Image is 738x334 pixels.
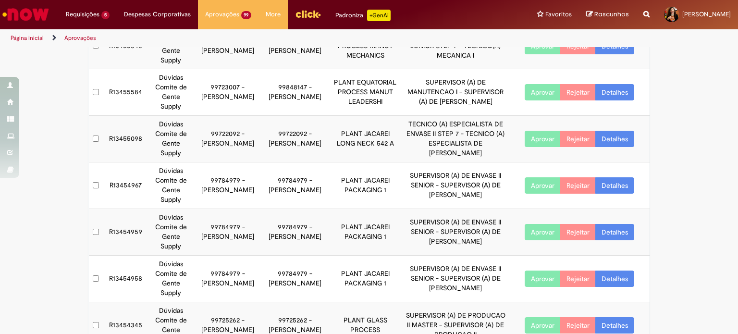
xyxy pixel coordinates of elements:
button: Aprovar [525,317,561,334]
a: Detalhes [595,177,634,194]
button: Rejeitar [560,224,596,240]
td: PLANT JACAREI PACKAGING 1 [329,256,402,302]
a: Detalhes [595,131,634,147]
td: PLANT JACAREI PACKAGING 1 [329,162,402,209]
button: Rejeitar [560,271,596,287]
td: R13454958 [103,256,148,302]
a: Detalhes [595,271,634,287]
div: Padroniza [335,10,391,21]
td: 99722092 - [PERSON_NAME] [194,116,261,162]
img: ServiceNow [1,5,50,24]
span: 99 [241,11,252,19]
td: R13455584 [103,69,148,116]
span: Favoritos [545,10,572,19]
img: click_logo_yellow_360x200.png [295,7,321,21]
a: Aprovações [64,34,96,42]
button: Rejeitar [560,131,596,147]
td: R13454959 [103,209,148,256]
td: PLANT JACAREI PACKAGING 1 [329,209,402,256]
span: Rascunhos [594,10,629,19]
td: 99784979 - [PERSON_NAME] [194,209,261,256]
td: PLANT EQUATORIAL PROCESS MANUT LEADERSHI [329,69,402,116]
td: 99722092 - [PERSON_NAME] [261,116,329,162]
td: SUPERVISOR (A) DE ENVASE II SENIOR - SUPERVISOR (A) DE [PERSON_NAME] [402,256,509,302]
td: 99723007 - [PERSON_NAME] [194,69,261,116]
button: Aprovar [525,271,561,287]
span: Requisições [66,10,99,19]
button: Aprovar [525,177,561,194]
td: 99784979 - [PERSON_NAME] [261,162,329,209]
button: Aprovar [525,131,561,147]
td: Dúvidas Comite de Gente Supply [148,69,194,116]
p: +GenAi [367,10,391,21]
td: 99784979 - [PERSON_NAME] [194,162,261,209]
button: Rejeitar [560,177,596,194]
td: 99784979 - [PERSON_NAME] [261,209,329,256]
button: Rejeitar [560,84,596,100]
td: Dúvidas Comite de Gente Supply [148,116,194,162]
button: Aprovar [525,224,561,240]
span: More [266,10,281,19]
td: 99784979 - [PERSON_NAME] [261,256,329,302]
td: SUPERVISOR (A) DE ENVASE II SENIOR - SUPERVISOR (A) DE [PERSON_NAME] [402,209,509,256]
a: Detalhes [595,84,634,100]
td: TECNICO (A) ESPECIALISTA DE ENVASE II STEP 7 - TECNICO (A) ESPECIALISTA DE [PERSON_NAME] [402,116,509,162]
td: Dúvidas Comite de Gente Supply [148,209,194,256]
a: Detalhes [595,224,634,240]
span: 5 [101,11,110,19]
td: 99784979 - [PERSON_NAME] [194,256,261,302]
button: Aprovar [525,84,561,100]
a: Detalhes [595,317,634,334]
td: SUPERVISOR (A) DE ENVASE II SENIOR - SUPERVISOR (A) DE [PERSON_NAME] [402,162,509,209]
td: Dúvidas Comite de Gente Supply [148,256,194,302]
a: Rascunhos [586,10,629,19]
td: Dúvidas Comite de Gente Supply [148,162,194,209]
ul: Trilhas de página [7,29,485,47]
span: Despesas Corporativas [124,10,191,19]
td: PLANT JACAREI LONG NECK 542 A [329,116,402,162]
td: R13454967 [103,162,148,209]
td: R13455098 [103,116,148,162]
a: Página inicial [11,34,44,42]
td: SUPERVISOR (A) DE MANUTENCAO I - SUPERVISOR (A) DE [PERSON_NAME] [402,69,509,116]
button: Rejeitar [560,317,596,334]
span: [PERSON_NAME] [682,10,731,18]
td: 99848147 - [PERSON_NAME] [261,69,329,116]
span: Aprovações [205,10,239,19]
